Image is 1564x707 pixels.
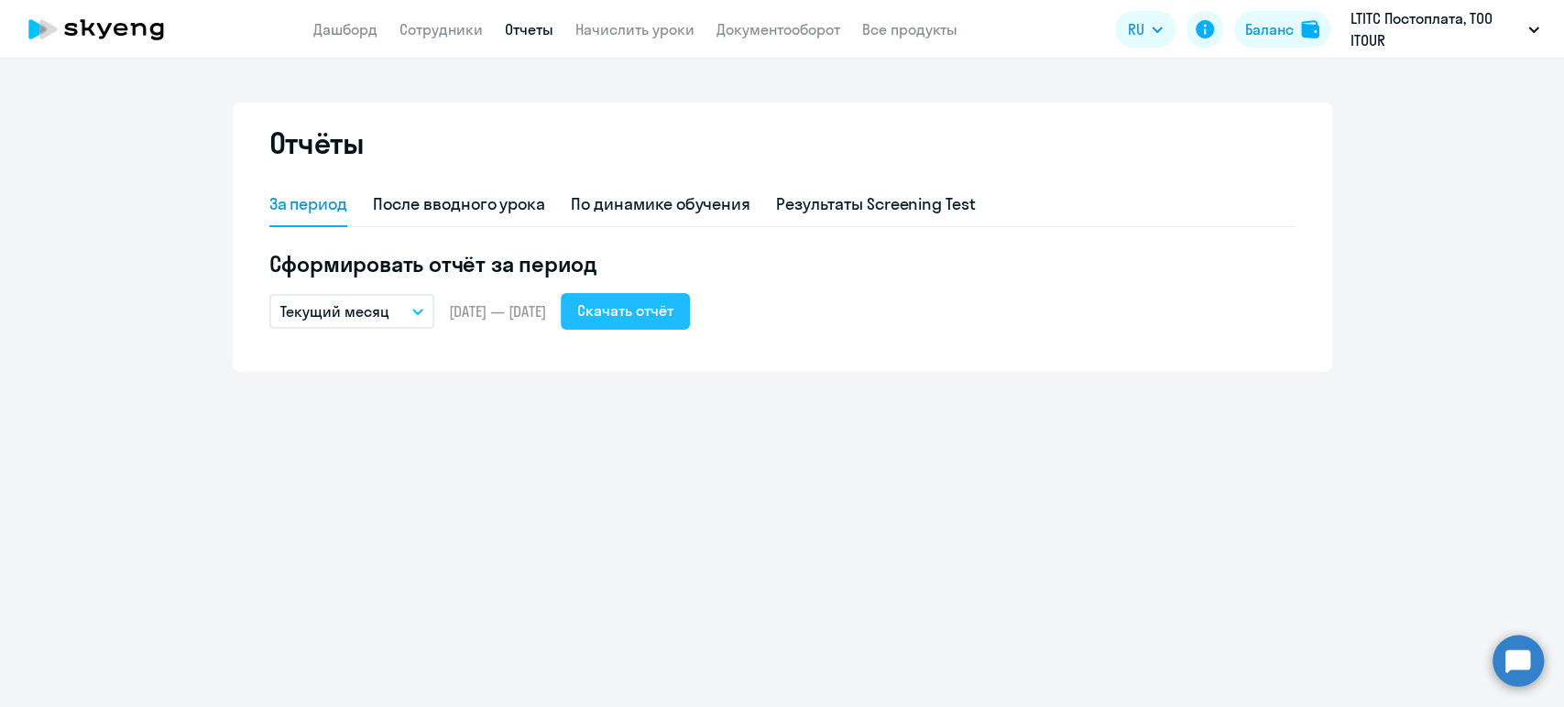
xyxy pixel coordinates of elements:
a: Дашборд [313,20,377,38]
button: RU [1115,11,1176,48]
a: Все продукты [862,20,957,38]
a: Документооборот [716,20,840,38]
button: Текущий месяц [269,294,434,329]
h5: Сформировать отчёт за период [269,249,1296,278]
img: balance [1301,20,1319,38]
span: RU [1128,18,1144,40]
div: Результаты Screening Test [776,192,976,216]
span: [DATE] — [DATE] [449,301,546,321]
button: LTITC Постоплата, ТОО ITOUR [1341,7,1548,51]
div: За период [269,192,348,216]
a: Начислить уроки [575,20,695,38]
div: После вводного урока [373,192,545,216]
p: Текущий месяц [280,300,389,322]
button: Балансbalance [1234,11,1330,48]
p: LTITC Постоплата, ТОО ITOUR [1351,7,1521,51]
a: Сотрудники [399,20,483,38]
h2: Отчёты [269,125,365,161]
div: Баланс [1245,18,1294,40]
div: Скачать отчёт [577,299,673,321]
a: Отчеты [505,20,553,38]
div: По динамике обучения [571,192,750,216]
button: Скачать отчёт [561,293,690,330]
